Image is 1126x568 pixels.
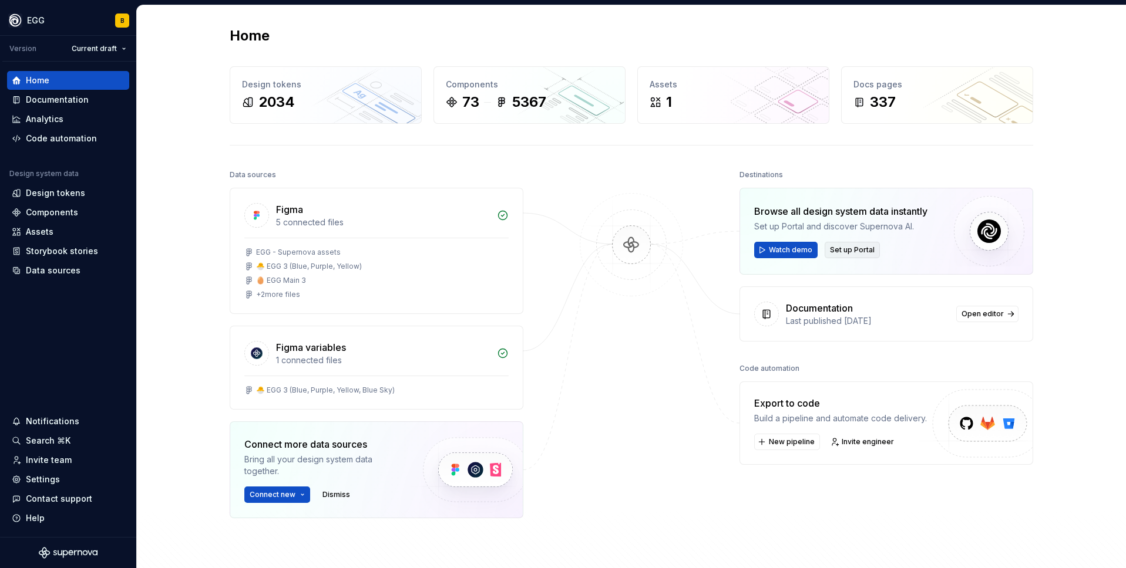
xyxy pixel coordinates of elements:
a: Docs pages337 [841,66,1033,124]
a: Settings [7,470,129,489]
div: Components [446,79,613,90]
a: Invite team [7,451,129,469]
button: Contact support [7,489,129,508]
div: 1 connected files [276,354,490,366]
div: B [120,16,125,25]
a: Documentation [7,90,129,109]
button: Watch demo [754,242,818,258]
img: 87d06435-c97f-426c-aa5d-5eb8acd3d8b3.png [8,13,22,28]
button: EGGB [2,8,134,33]
span: Set up Portal [830,245,875,255]
button: New pipeline [754,434,820,450]
div: Last published [DATE] [786,315,949,327]
a: Figma variables1 connected files🐣 EGG 3 (Blue, Purple, Yellow, Blue Sky) [230,326,523,410]
span: Current draft [72,44,117,53]
a: Assets [7,222,129,241]
div: Browse all design system data instantly [754,204,927,218]
a: Storybook stories [7,242,129,261]
div: Help [26,512,45,524]
a: Design tokens2034 [230,66,422,124]
span: Invite engineer [842,437,894,447]
div: 1 [666,93,672,111]
a: Open editor [956,306,1019,322]
div: Version [9,44,36,53]
div: Assets [26,226,53,238]
div: Design tokens [26,187,85,199]
div: Notifications [26,415,79,427]
div: Figma variables [276,340,346,354]
div: Settings [26,474,60,485]
div: Documentation [26,94,89,106]
button: Set up Portal [825,242,880,258]
button: Notifications [7,412,129,431]
div: 337 [870,93,896,111]
a: Invite engineer [827,434,899,450]
a: Figma5 connected filesEGG - Supernova assets🐣 EGG 3 (Blue, Purple, Yellow)🥚 EGG Main 3+2more files [230,188,523,314]
div: EGG - Supernova assets [256,248,341,257]
div: Code automation [740,360,799,377]
div: Build a pipeline and automate code delivery. [754,413,927,424]
button: Dismiss [317,486,355,503]
div: Bring all your design system data together. [244,454,403,477]
a: Code automation [7,129,129,148]
span: Dismiss [322,490,350,499]
div: 🐣 EGG 3 (Blue, Purple, Yellow, Blue Sky) [256,386,395,395]
div: Analytics [26,113,63,125]
svg: Supernova Logo [39,547,98,559]
a: Analytics [7,110,129,129]
div: 🥚 EGG Main 3 [256,276,306,285]
div: Data sources [26,265,80,276]
a: Design tokens [7,184,129,202]
div: Home [26,75,49,86]
div: Figma [276,202,303,217]
button: Search ⌘K [7,431,129,450]
span: Open editor [962,309,1004,319]
a: Components [7,203,129,222]
span: Connect new [250,490,295,499]
a: Components735367 [433,66,626,124]
div: Destinations [740,167,783,183]
h2: Home [230,26,270,45]
span: Watch demo [769,245,812,255]
div: Search ⌘K [26,435,70,447]
a: Data sources [7,261,129,280]
div: Design system data [9,169,79,178]
div: Docs pages [853,79,1021,90]
div: Export to code [754,396,927,410]
div: Components [26,207,78,218]
div: Code automation [26,133,97,144]
span: New pipeline [769,437,815,447]
div: Contact support [26,493,92,505]
div: + 2 more files [256,290,300,299]
a: Home [7,71,129,90]
div: Invite team [26,454,72,466]
div: Set up Portal and discover Supernova AI. [754,221,927,232]
div: 2034 [258,93,295,111]
div: 73 [462,93,479,111]
div: EGG [27,15,45,26]
button: Help [7,509,129,528]
a: Assets1 [637,66,829,124]
button: Current draft [66,40,132,57]
div: 5367 [512,93,546,111]
div: Storybook stories [26,245,98,257]
div: 5 connected files [276,217,490,228]
div: Data sources [230,167,276,183]
div: Documentation [786,301,853,315]
div: Design tokens [242,79,409,90]
div: Connect more data sources [244,437,403,451]
div: 🐣 EGG 3 (Blue, Purple, Yellow) [256,262,362,271]
button: Connect new [244,486,310,503]
div: Assets [650,79,817,90]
